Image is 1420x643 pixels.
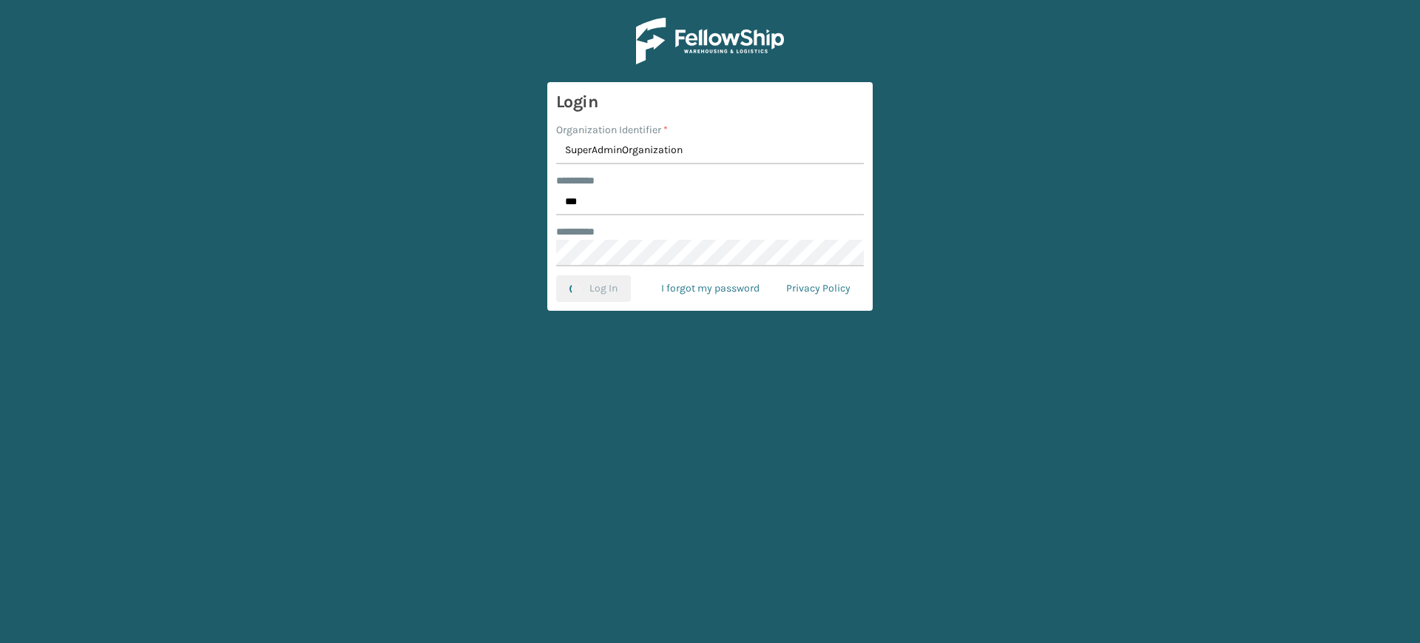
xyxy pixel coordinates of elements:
button: Log In [556,275,631,302]
h3: Login [556,91,864,113]
a: Privacy Policy [773,275,864,302]
img: Logo [636,18,784,64]
a: I forgot my password [648,275,773,302]
label: Organization Identifier [556,122,668,138]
